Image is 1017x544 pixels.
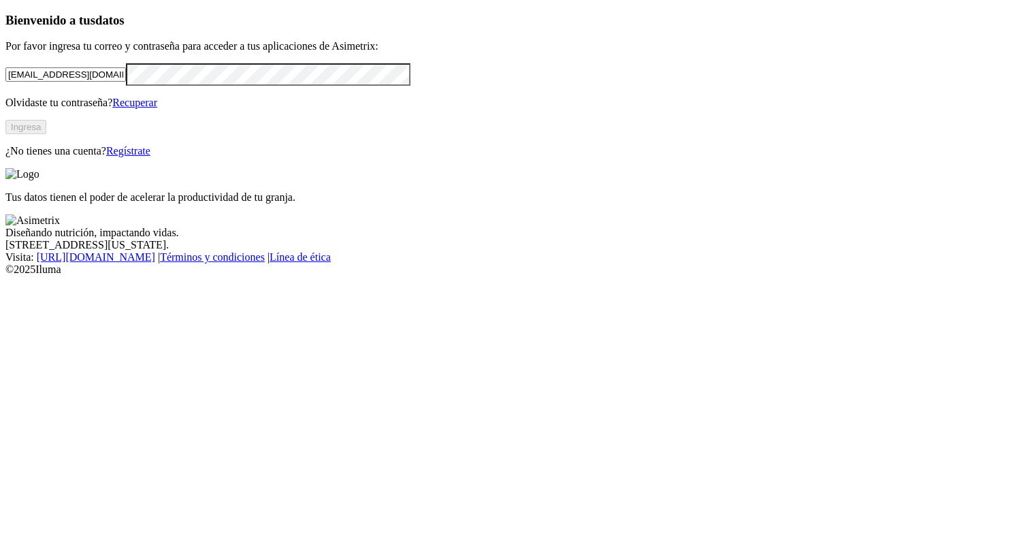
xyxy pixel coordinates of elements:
[5,227,1012,239] div: Diseñando nutrición, impactando vidas.
[95,13,125,27] span: datos
[5,168,39,180] img: Logo
[160,251,265,263] a: Términos y condiciones
[5,40,1012,52] p: Por favor ingresa tu correo y contraseña para acceder a tus aplicaciones de Asimetrix:
[5,239,1012,251] div: [STREET_ADDRESS][US_STATE].
[5,13,1012,28] h3: Bienvenido a tus
[5,145,1012,157] p: ¿No tienes una cuenta?
[5,214,60,227] img: Asimetrix
[270,251,331,263] a: Línea de ética
[37,251,155,263] a: [URL][DOMAIN_NAME]
[5,97,1012,109] p: Olvidaste tu contraseña?
[5,263,1012,276] div: © 2025 Iluma
[112,97,157,108] a: Recuperar
[106,145,150,157] a: Regístrate
[5,251,1012,263] div: Visita : | |
[5,120,46,134] button: Ingresa
[5,191,1012,204] p: Tus datos tienen el poder de acelerar la productividad de tu granja.
[5,67,126,82] input: Tu correo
